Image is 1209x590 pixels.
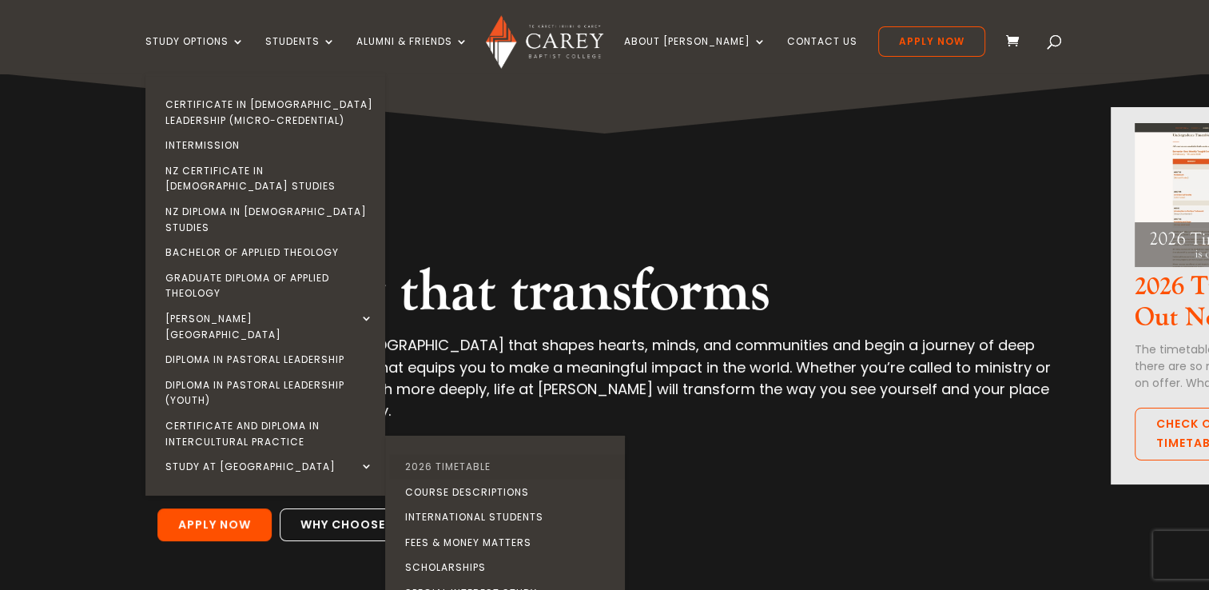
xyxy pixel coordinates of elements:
h2: Theology that transforms [157,257,1051,334]
a: Diploma in Pastoral Leadership [149,347,389,373]
a: Certificate in [DEMOGRAPHIC_DATA] Leadership (Micro-credential) [149,92,389,133]
a: NZ Certificate in [DEMOGRAPHIC_DATA] Studies [149,158,389,199]
a: Certificate and Diploma in Intercultural Practice [149,413,389,454]
a: Graduate Diploma of Applied Theology [149,265,389,306]
a: About [PERSON_NAME] [624,36,766,74]
a: Study Options [145,36,245,74]
a: Diploma in Pastoral Leadership (Youth) [149,373,389,413]
a: Scholarships [389,555,629,580]
a: [PERSON_NAME][GEOGRAPHIC_DATA] [149,306,389,347]
a: Intermission [149,133,389,158]
img: Carey Baptist College [486,15,603,69]
p: We invite you to discover [DEMOGRAPHIC_DATA] that shapes hearts, minds, and communities and begin... [157,334,1051,436]
a: Apply Now [157,508,272,542]
a: Study at [GEOGRAPHIC_DATA] [149,454,389,480]
a: Fees & Money Matters [389,530,629,556]
a: 2026 Timetable [389,454,629,480]
a: Apply Now [878,26,985,57]
a: Why choose [PERSON_NAME]? [280,508,523,542]
a: Students [265,36,336,74]
a: Alumni & Friends [356,36,468,74]
a: Bachelor of Applied Theology [149,240,389,265]
a: International Students [389,504,629,530]
a: NZ Diploma in [DEMOGRAPHIC_DATA] Studies [149,199,389,240]
a: Contact Us [787,36,857,74]
a: Course Descriptions [389,480,629,505]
